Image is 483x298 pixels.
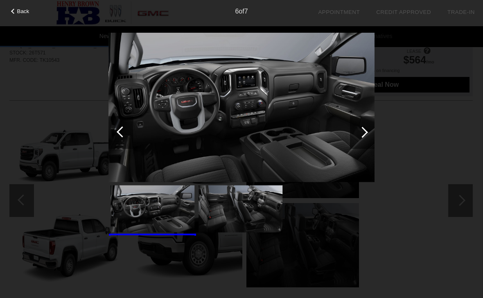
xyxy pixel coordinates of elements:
span: 7 [244,8,248,15]
img: 6.jpg [108,32,375,182]
a: Credit Approved [376,9,431,15]
a: Trade-In [447,9,475,15]
span: Back [17,8,29,14]
img: 7.jpg [199,185,282,233]
a: Appointment [318,9,360,15]
span: 6 [235,8,239,15]
img: 6.jpg [111,185,194,233]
